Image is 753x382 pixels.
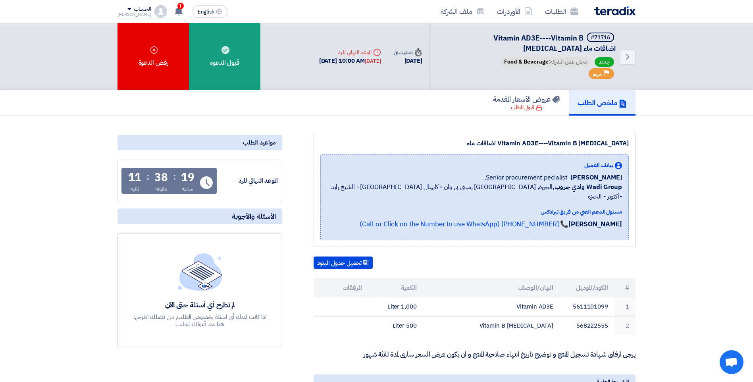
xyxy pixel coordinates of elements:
span: الأسئلة والأجوبة [232,212,276,221]
div: مواعيد الطلب [117,135,282,150]
h5: ملخص الطلب [578,98,627,107]
td: 5611101099 [560,297,614,316]
div: الموعد النهائي للرد [319,48,381,56]
span: English [198,9,214,15]
div: Vitamin AD3E----Vitamin B [MEDICAL_DATA] اضافات ماء [320,139,629,148]
h5: Vitamin AD3E----Vitamin B choline اضافات ماء [439,33,616,53]
td: 2 [614,316,636,335]
td: 1 [614,297,636,316]
a: ملخص الطلب [569,90,636,116]
div: [DATE] [365,57,381,65]
span: مجال عمل الشركة: [500,57,591,67]
td: 500 Liter [368,316,423,335]
span: Senior procurement pecialist, [484,173,568,182]
th: # [614,278,636,297]
div: 19 [181,172,195,183]
a: الطلبات [539,2,585,21]
div: دقيقة [155,185,168,193]
img: profile_test.png [154,5,167,18]
a: الأوردرات [491,2,539,21]
div: ساعة [182,185,193,193]
div: اذا كانت لديك أي اسئلة بخصوص الطلب, من فضلك اطرحها هنا بعد قبولك للطلب [133,313,268,328]
div: [DATE] [394,56,422,66]
span: 1 [177,3,184,9]
th: المرفقات [314,278,368,297]
div: 11 [128,172,142,183]
span: جديد [595,57,614,67]
td: 1,000 Liter [368,297,423,316]
div: [PERSON_NAME] [117,12,151,17]
div: صدرت في [394,48,422,56]
div: [DATE] 10:00 AM [319,56,381,66]
div: لم تطرح أي أسئلة حتى الآن [133,300,268,309]
div: الحساب [134,6,151,13]
button: English [193,5,227,18]
div: #71716 [591,35,610,41]
th: الكمية [368,278,423,297]
span: Vitamin AD3E----Vitamin B [MEDICAL_DATA] اضافات ماء [493,33,616,54]
span: Food & Beverage [504,58,549,66]
p: يرجى ارفاق شهادة تسجيل المنتج و توضيح تاريخ انتهاء صلاحية المنتج و ان يكون عرض السعر سارى لمدة ثل... [314,351,636,359]
div: Open chat [720,350,743,374]
img: empty_state_list.svg [178,253,222,290]
div: ثانية [130,185,139,193]
span: [PERSON_NAME] [571,173,622,182]
div: رفض الدعوة [117,23,189,90]
span: الجيزة, [GEOGRAPHIC_DATA] ,مبنى بى وان - كابيتال [GEOGRAPHIC_DATA] - الشيخ زايد -أكتوبر - الجيزه [327,182,622,201]
a: ملف الشركة [434,2,491,21]
div: : [173,170,176,184]
div: قبول الدعوه [189,23,260,90]
td: Vitamin B [MEDICAL_DATA] [423,316,560,335]
th: الكود/الموديل [560,278,614,297]
div: : [146,170,149,184]
div: الموعد النهائي للرد [218,176,278,185]
span: مهم [593,70,602,78]
img: Teradix logo [594,6,636,15]
td: Vitamin AD3E [423,297,560,316]
td: 568222555 [560,316,614,335]
b: Wadi Group وادي جروب, [553,182,622,192]
div: مسئول الدعم الفني من فريق تيرادكس [327,208,622,216]
h5: عروض الأسعار المقدمة [493,95,560,104]
button: تحميل جدول البنود [314,257,373,269]
a: 📞 [PHONE_NUMBER] (Call or Click on the Number to use WhatsApp) [360,219,568,229]
div: 38 [154,172,168,183]
a: عروض الأسعار المقدمة قبول الطلب [484,90,569,116]
strong: [PERSON_NAME] [568,219,622,229]
div: قبول الطلب [511,104,542,112]
th: البيان/الوصف [423,278,560,297]
span: بيانات العميل [584,161,613,170]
